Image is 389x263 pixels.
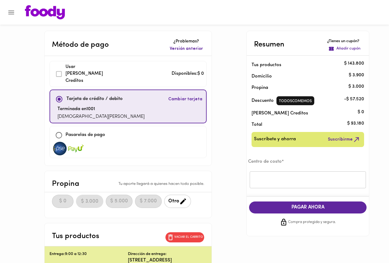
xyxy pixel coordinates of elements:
[128,251,167,257] p: Dirección de entrega:
[50,251,128,257] p: Entrega: 9:00 a 12:30
[52,39,109,50] p: Método de pago
[327,38,362,44] p: ¿Tienes un cupón?
[336,46,360,52] p: Añadir cupón
[58,106,145,113] p: Terminada en 1001
[164,195,191,208] button: Otro
[288,219,336,225] span: Compra protegida y segura.
[254,39,284,50] p: Resumen
[358,109,364,115] p: $ 0
[252,85,354,91] p: Propina
[348,83,364,90] p: $ 3.000
[66,96,123,103] p: Tarjeta de crédito / debito
[52,178,79,189] p: Propina
[4,5,19,20] button: Menu
[248,158,367,165] p: Centro de costo*
[168,197,187,205] span: Otro
[249,201,367,213] button: PAGAR AHORA
[174,235,203,239] p: Vaciar el carrito
[255,205,360,210] span: PAGAR AHORA
[170,46,203,52] span: Versión anterior
[252,122,354,128] p: Total
[65,64,113,85] p: Usar [PERSON_NAME] Creditos
[52,231,99,242] p: Tus productos
[172,70,204,78] p: Disponibles: $ 0
[327,45,362,53] button: Añadir cupón
[252,62,354,68] p: Tus productos
[68,142,84,155] img: visa
[327,134,362,145] button: Suscribirme
[349,72,364,78] p: $ 3.900
[52,142,68,155] img: visa
[254,136,296,143] span: Suscríbete y ahorra
[344,61,364,67] p: $ 143.800
[347,120,364,127] p: $ 93.180
[252,110,354,117] p: [PERSON_NAME] Creditos
[252,98,274,104] p: Descuento
[169,38,204,45] p: ¿Problemas?
[168,96,202,102] span: Cambiar tarjeta
[165,232,204,242] button: Vaciar el carrito
[167,93,204,106] button: Cambiar tarjeta
[344,96,364,103] p: - $ 57.520
[25,5,65,19] img: logo.png
[65,132,105,139] p: Pasarelas de pago
[58,114,145,121] p: [DEMOGRAPHIC_DATA][PERSON_NAME]
[118,181,204,187] p: Tu aporte llegará a quienes hacen todo posible.
[353,227,383,257] iframe: Messagebird Livechat Widget
[276,96,314,105] button: TODOSCOMEMOS
[328,136,360,143] span: Suscribirme
[252,73,272,80] p: Domicilio
[279,99,312,104] p: TODOSCOMEMOS
[169,45,204,53] button: Versión anterior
